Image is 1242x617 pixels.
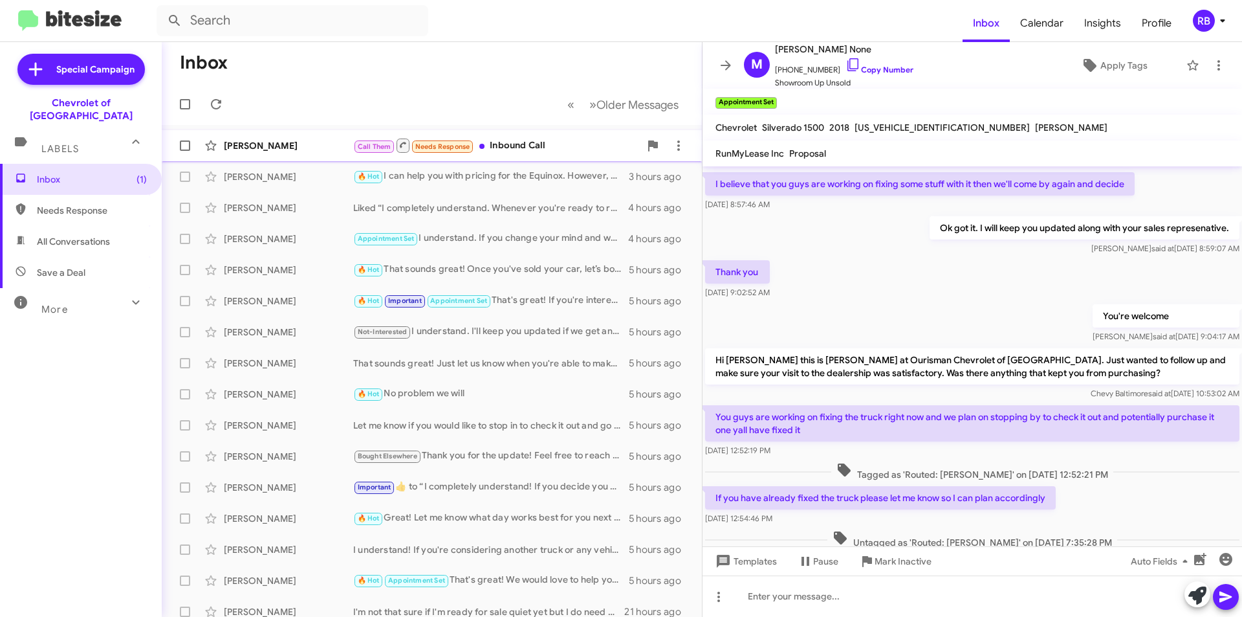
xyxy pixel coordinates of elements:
span: Save a Deal [37,266,85,279]
span: (1) [136,173,147,186]
div: 5 hours ago [629,357,692,370]
span: Needs Response [37,204,147,217]
div: 5 hours ago [629,419,692,432]
button: Templates [703,550,787,573]
span: M [751,54,763,75]
div: No problem we will [353,387,629,401]
div: 3 hours ago [629,170,692,183]
div: [PERSON_NAME] [224,170,353,183]
div: Liked “I completely understand. Whenever you're ready to resume your car shopping, feel free to r... [353,201,628,214]
span: Insights [1074,5,1131,42]
a: Copy Number [845,65,913,74]
span: RunMyLease Inc [715,148,784,159]
h1: Inbox [180,52,228,73]
a: Special Campaign [17,54,145,85]
div: 5 hours ago [629,481,692,494]
div: 5 hours ago [629,388,692,401]
div: I can help you with pricing for the Equinox. However, we do not ship cars from the dealership and... [353,169,629,184]
div: [PERSON_NAME] [224,201,353,214]
div: 5 hours ago [629,574,692,587]
div: ​👍​ to “ I completely understand! If you decide you want to explore your options in the future, w... [353,480,629,495]
div: [PERSON_NAME] [224,326,353,339]
div: Inbound Call [353,137,640,153]
span: Chevrolet [715,122,757,133]
div: 5 hours ago [629,450,692,463]
span: Call Them [358,142,391,151]
span: » [589,96,596,113]
div: Let me know if you would like to stop in to check it out and go for a test drive [353,419,629,432]
div: 5 hours ago [629,326,692,339]
small: Appointment Set [715,97,777,109]
span: Older Messages [596,98,679,112]
span: All Conversations [37,235,110,248]
button: Auto Fields [1120,550,1203,573]
div: I understand. I'll keep you updated if we get another GX in [353,324,629,339]
div: 4 hours ago [628,232,692,245]
div: [PERSON_NAME] [224,481,353,494]
span: Labels [41,143,79,155]
span: [DATE] 12:52:19 PM [705,445,770,455]
a: Inbox [963,5,1010,42]
div: [PERSON_NAME] [224,450,353,463]
span: [PHONE_NUMBER] [775,57,913,76]
span: Apply Tags [1100,54,1148,77]
span: 🔥 Hot [358,265,380,274]
span: [DATE] 12:54:46 PM [705,513,772,523]
p: You guys are working on fixing the truck right now and we plan on stopping by to check it out and... [705,405,1239,442]
span: Auto Fields [1131,550,1193,573]
div: I understand! If you're considering another truck or any vehicle, we’d love to discuss an option ... [353,543,629,556]
span: 🔥 Hot [358,514,380,522]
div: [PERSON_NAME] [224,419,353,432]
div: [PERSON_NAME] [224,139,353,152]
span: Proposal [789,148,826,159]
div: Thank you for the update! Feel free to reach out anytime when you're ready to explore options for... [353,449,629,464]
span: Mark Inactive [875,550,931,573]
div: That sounds great! Once you've sold your car, let’s book an appointment to discuss buying your ve... [353,262,629,277]
div: Great! Let me know what day works best for you next week, and I can set up an appointment to disc... [353,511,629,526]
span: Appointment Set [358,234,415,243]
span: [DATE] 9:02:52 AM [705,287,770,297]
span: [PERSON_NAME] None [775,41,913,57]
div: [PERSON_NAME] [224,232,353,245]
button: Apply Tags [1047,54,1180,77]
span: Tagged as 'Routed: [PERSON_NAME]' on [DATE] 12:52:21 PM [831,462,1113,481]
div: 5 hours ago [629,264,692,276]
span: [DATE] 8:57:46 AM [705,199,770,209]
span: Pause [813,550,838,573]
span: 🔥 Hot [358,297,380,305]
span: 🔥 Hot [358,172,380,181]
span: Silverado 1500 [762,122,824,133]
span: Chevy Baltimore [DATE] 10:53:02 AM [1091,388,1239,398]
span: Important [358,483,391,491]
span: Calendar [1010,5,1074,42]
div: [PERSON_NAME] [224,543,353,556]
span: [PERSON_NAME] [1035,122,1107,133]
span: Templates [713,550,777,573]
span: [PERSON_NAME] [DATE] 9:04:17 AM [1093,331,1239,341]
div: [PERSON_NAME] [224,357,353,370]
input: Search [157,5,428,36]
div: RB [1193,10,1215,32]
span: Inbox [37,173,147,186]
div: 4 hours ago [628,201,692,214]
div: That's great! If you're interested in discussing options for a vehicle, I can help arrange an app... [353,293,629,308]
span: Appointment Set [430,297,487,305]
div: [PERSON_NAME] [224,264,353,276]
p: I believe that you guys are working on fixing some stuff with it then we'll come by again and decide [705,172,1135,196]
p: Ok got it. I will keep you updated along with your sales represenative. [930,216,1239,240]
a: Profile [1131,5,1182,42]
div: 5 hours ago [629,295,692,308]
button: RB [1182,10,1228,32]
div: [PERSON_NAME] [224,512,353,525]
div: 5 hours ago [629,543,692,556]
button: Mark Inactive [849,550,942,573]
span: [US_VEHICLE_IDENTIFICATION_NUMBER] [855,122,1030,133]
span: Special Campaign [56,63,135,76]
div: [PERSON_NAME] [224,295,353,308]
div: That's great! We would love to help you with selling your SUV. When would you like to come in for... [353,573,629,588]
span: 🔥 Hot [358,576,380,585]
span: [PERSON_NAME] [DATE] 8:59:07 AM [1091,243,1239,253]
p: You're welcome [1093,304,1239,328]
div: I understand. If you change your mind and want to discuss the vehicle further or explore options,... [353,231,628,246]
